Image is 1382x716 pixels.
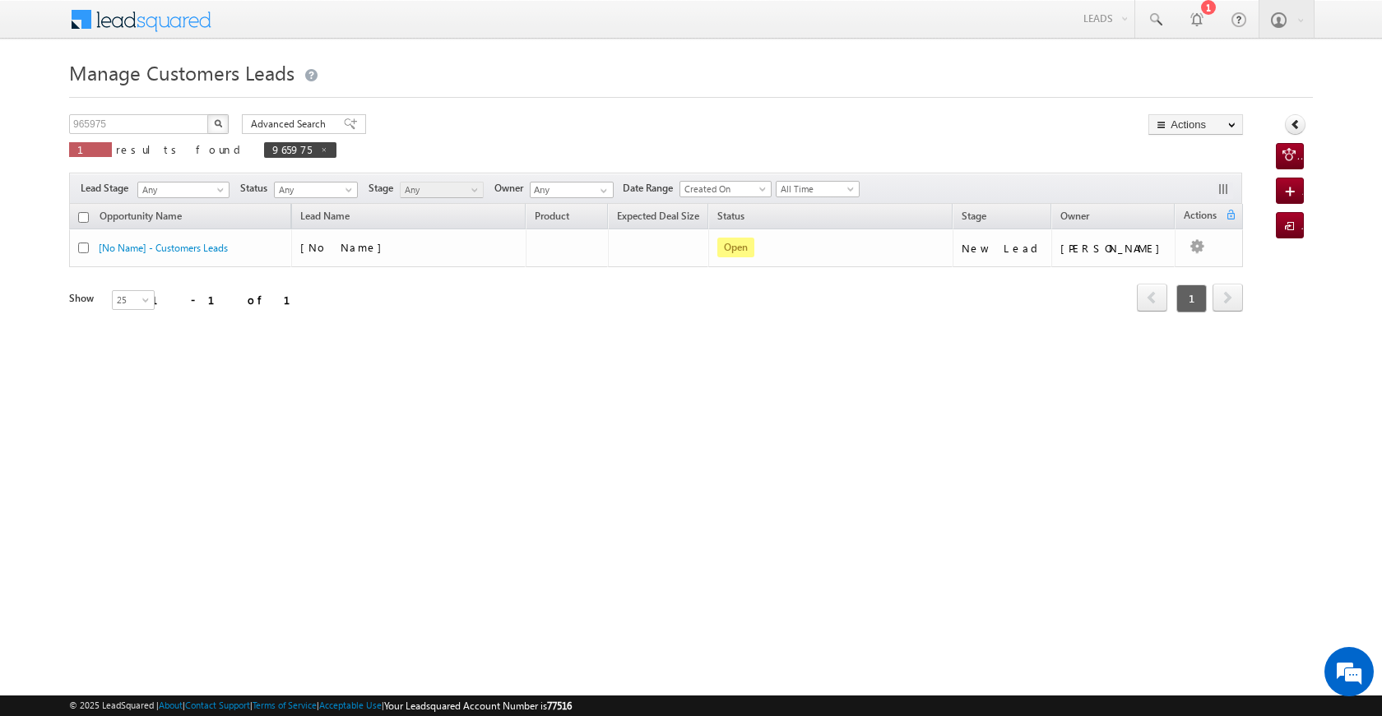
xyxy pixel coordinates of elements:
[494,181,530,196] span: Owner
[77,142,104,156] span: 1
[962,241,1044,256] div: New Lead
[240,181,274,196] span: Status
[591,182,612,199] a: Show All Items
[962,210,986,222] span: Stage
[623,181,679,196] span: Date Range
[272,142,312,156] span: 965975
[214,119,222,127] img: Search
[319,700,382,710] a: Acceptable Use
[717,238,754,257] span: Open
[138,182,224,197] span: Any
[69,698,572,714] span: © 2025 LeadSquared | | | | |
[400,182,484,198] a: Any
[292,207,358,229] span: Lead Name
[274,182,358,198] a: Any
[777,182,855,196] span: All Time
[1213,284,1243,312] span: next
[680,182,766,196] span: Created On
[91,207,190,229] a: Opportunity Name
[1137,284,1167,312] span: prev
[69,291,99,306] div: Show
[369,181,400,196] span: Stage
[1213,285,1243,312] a: next
[137,182,230,198] a: Any
[300,240,390,254] span: [No Name]
[99,242,228,254] a: [No Name] - Customers Leads
[530,182,614,198] input: Type to Search
[1060,241,1168,256] div: [PERSON_NAME]
[100,210,182,222] span: Opportunity Name
[679,181,772,197] a: Created On
[275,182,353,197] span: Any
[535,210,569,222] span: Product
[116,142,247,156] span: results found
[617,210,699,222] span: Expected Deal Size
[709,207,753,229] a: Status
[1137,285,1167,312] a: prev
[113,293,156,307] span: 25
[151,290,310,309] div: 1 - 1 of 1
[78,212,89,223] input: Check all records
[159,700,183,710] a: About
[1148,114,1243,135] button: Actions
[69,59,294,85] span: Manage Customers Leads
[253,700,317,710] a: Terms of Service
[1060,210,1089,222] span: Owner
[953,207,995,229] a: Stage
[776,181,860,197] a: All Time
[1176,284,1207,312] span: 1
[251,117,331,132] span: Advanced Search
[547,700,572,712] span: 77516
[81,181,135,196] span: Lead Stage
[185,700,250,710] a: Contact Support
[1176,206,1225,228] span: Actions
[112,290,155,310] a: 25
[384,700,572,712] span: Your Leadsquared Account Number is
[609,207,707,229] a: Expected Deal Size
[401,182,479,197] span: Any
